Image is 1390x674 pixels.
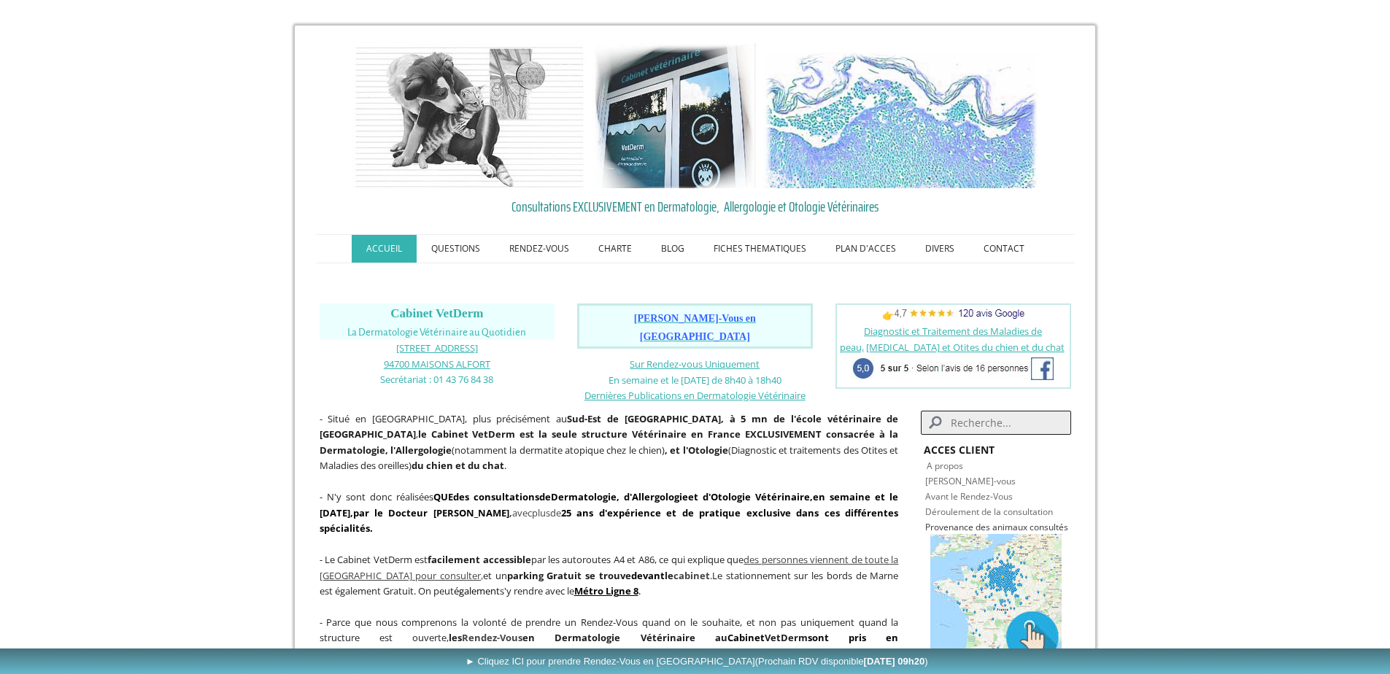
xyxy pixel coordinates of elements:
span: parking Gratuit se trouve le [507,569,710,582]
b: [DATE] 09h20 [864,656,925,667]
span: en Dermatologie Vétérinaire au VetDerm [522,631,808,644]
a: CHARTE [584,235,646,263]
a: CONTACT [969,235,1039,263]
span: ou [506,631,518,644]
strong: , [810,490,813,503]
strong: les [449,631,522,644]
span: s [518,631,522,644]
a: Avant le Rendez-Vous [925,490,1013,503]
a: consultations [474,490,539,503]
strong: de , d' et d' [474,490,791,503]
input: Search [921,411,1070,435]
b: , et l'Otologie [665,443,728,457]
a: [STREET_ADDRESS] [396,341,478,355]
span: Rendez-V [462,631,506,644]
strong: Sud-Est de [GEOGRAPHIC_DATA], à 5 mn de l'école vétérinaire de [GEOGRAPHIC_DATA] [320,412,899,441]
span: - Le Cabinet VetDerm est par les autoroutes A4 et A86, ce qui explique que et un Le stationnement... [320,553,899,597]
a: Déroulement de la consultation [925,505,1053,518]
strong: 25 ans d'expérience et de pratique exclusive dans ces différentes spécialités. [320,506,899,535]
b: Cabinet VetDerm est la seule structure Vétérinaire en [431,427,704,441]
a: [PERSON_NAME]-vous [925,475,1016,487]
span: En semaine et le [DATE] de 8h40 à 18h40 [609,373,781,387]
span: Dernières Publications en Dermatologie Vétérinaire [584,389,806,402]
a: FICHES THEMATIQUES [699,235,821,263]
span: 👉 [882,309,1024,322]
a: DIVERS [911,235,969,263]
span: plus [532,506,550,519]
a: Sur Rendez-vous Uniquement [630,357,760,371]
span: des animaux consultés [976,521,1068,533]
span: [PERSON_NAME]-Vous en [GEOGRAPHIC_DATA] [634,313,756,342]
a: [MEDICAL_DATA] et Otites du chien et du chat [866,341,1065,354]
a: Métro Ligne 8 [574,584,638,597]
span: en semaine et le [DATE] [320,490,899,519]
span: . [574,584,641,597]
a: BLOG [646,235,699,263]
a: QUESTIONS [417,235,495,263]
span: , [320,553,899,582]
span: également [454,584,500,597]
a: Diagnostic et Traitement des Maladies de peau, [840,325,1043,354]
a: PLAN D'ACCES [821,235,911,263]
span: des [779,647,795,660]
span: (Prochain RDV disponible ) [755,656,928,667]
span: - Parce que nous comprenons la volonté de prendre un Rendez-Vous quand on le souhaite, et non pas... [320,616,899,645]
a: ACCUEIL [352,235,417,263]
span: Secrétariat : 01 43 76 84 38 [380,373,493,386]
a: Dermatologie [551,490,617,503]
a: Dernières Publications en Dermatologie Vétérinaire [584,388,806,402]
strong: ACCES CLIENT [924,443,995,457]
span: facilement [428,553,480,566]
span: Cabinet [727,631,765,644]
a: aire [791,490,810,503]
span: ► Cliquez ICI pour prendre Rendez-Vous en [GEOGRAPHIC_DATA] [466,656,928,667]
a: des personnes viennent de toute la [GEOGRAPHIC_DATA] pour consulter [320,553,899,582]
a: A propos [927,460,963,472]
b: France EXCLUSIVEMENT consacrée à la Dermatologie, l'Allergologie [320,427,899,457]
span: cabinet [673,569,710,582]
a: RENDEZ-VOUS [495,235,584,263]
a: 94700 MAISONS ALFORT [384,357,490,371]
span: . [710,569,712,582]
span: devant [631,569,665,582]
span: et [418,647,427,660]
span: , [350,506,353,519]
strong: des [453,490,469,503]
span: avec de [320,490,899,535]
strong: du chien et du chat [412,459,504,472]
span: - N'y sont donc réalisées [320,490,899,535]
a: rovenance [930,521,973,533]
strong: accessible [483,553,531,566]
a: Otologie Vétérin [711,490,791,503]
strong: 24 heures sur 24, 7 jours sur 7 [529,647,667,660]
b: , [353,506,512,519]
span: La Dermatologie Vétérinaire au Quotidien [347,327,526,338]
a: Allergologie [632,490,688,503]
span: par le Docteur [PERSON_NAME] [353,506,509,519]
span: P [925,521,930,533]
a: Consultations EXCLUSIVEMENT en Dermatologie, Allergologie et Otologie Vétérinaires [320,195,1071,217]
strong: le [418,427,427,441]
span: peuvent donc être pris [427,647,526,660]
span: - Situé en [GEOGRAPHIC_DATA], plus précisément au , (notamment la dermatite atopique chez le chie... [320,412,899,473]
strong: QUE [433,490,453,503]
span: Cabinet VetDerm [390,306,483,320]
a: [PERSON_NAME]-Vous en [GEOGRAPHIC_DATA] [634,314,756,342]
